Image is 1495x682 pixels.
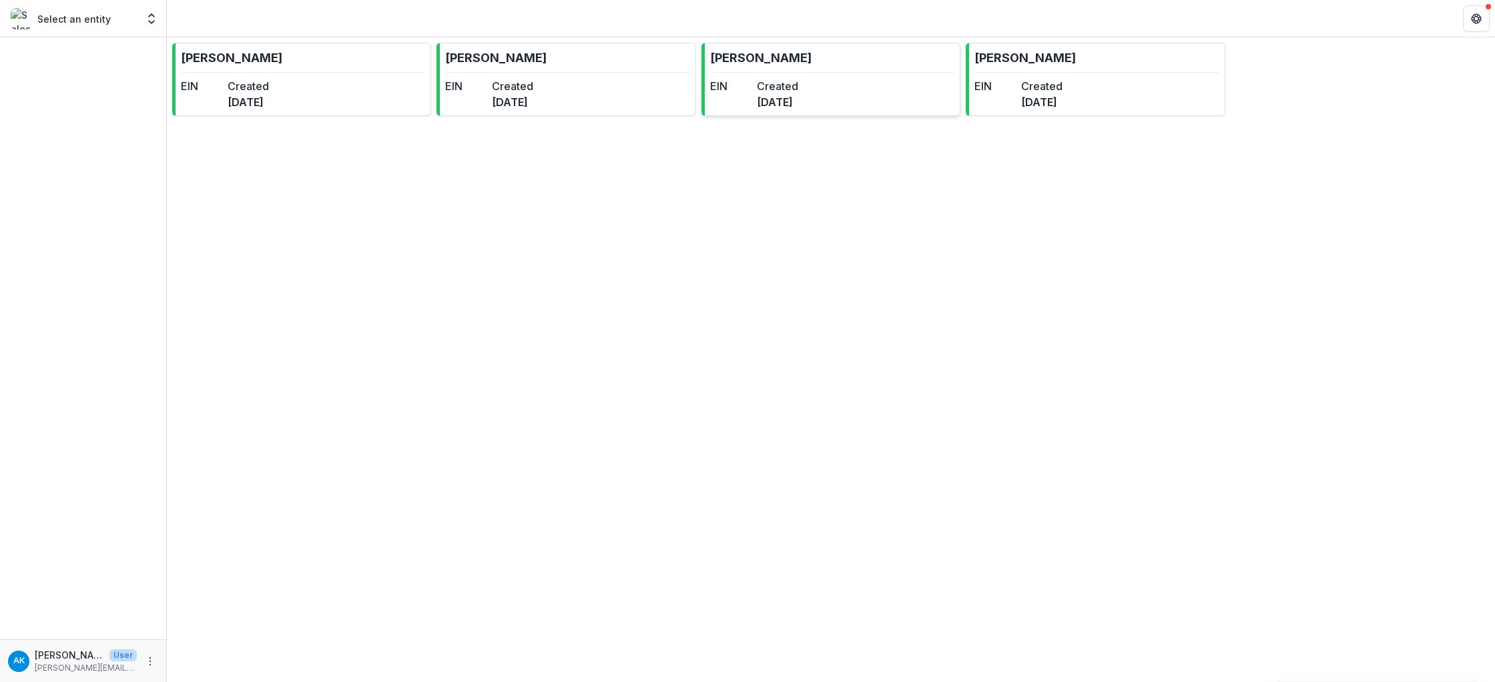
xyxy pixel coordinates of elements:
[757,94,798,110] dd: [DATE]
[109,649,137,661] p: User
[1463,5,1490,32] button: Get Help
[1021,94,1063,110] dd: [DATE]
[172,43,431,116] a: [PERSON_NAME]EINCreated[DATE]
[974,78,1016,94] dt: EIN
[1021,78,1063,94] dt: Created
[445,49,547,67] p: [PERSON_NAME]
[142,5,161,32] button: Open entity switcher
[11,8,32,29] img: Select an entity
[701,43,960,116] a: [PERSON_NAME]EINCreated[DATE]
[974,49,1076,67] p: [PERSON_NAME]
[37,12,111,26] p: Select an entity
[181,78,222,94] dt: EIN
[181,49,282,67] p: [PERSON_NAME]
[492,78,533,94] dt: Created
[13,657,25,665] div: Andrea Kriz
[436,43,695,116] a: [PERSON_NAME]EINCreated[DATE]
[35,648,104,662] p: [PERSON_NAME]
[228,78,269,94] dt: Created
[445,78,487,94] dt: EIN
[710,78,752,94] dt: EIN
[966,43,1225,116] a: [PERSON_NAME]EINCreated[DATE]
[228,94,269,110] dd: [DATE]
[142,653,158,669] button: More
[35,662,137,674] p: [PERSON_NAME][EMAIL_ADDRESS][PERSON_NAME][DOMAIN_NAME]
[492,94,533,110] dd: [DATE]
[757,78,798,94] dt: Created
[710,49,812,67] p: [PERSON_NAME]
